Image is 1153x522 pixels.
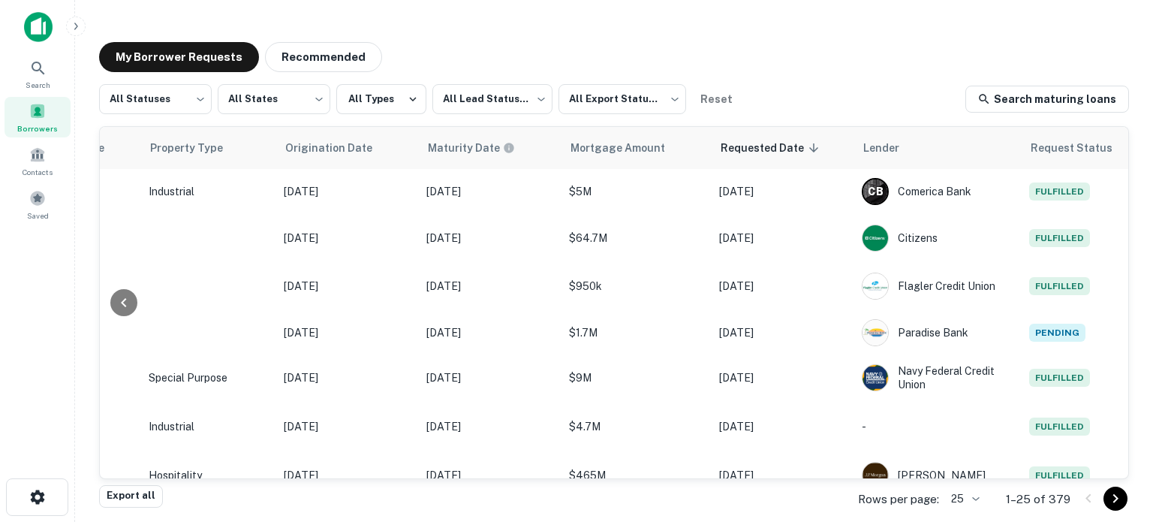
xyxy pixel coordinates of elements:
[276,127,419,169] th: Origination Date
[945,488,982,510] div: 25
[428,140,515,156] div: Maturity dates displayed may be estimated. Please contact the lender for the most accurate maturi...
[719,230,847,246] p: [DATE]
[569,370,704,386] p: $9M
[17,122,58,134] span: Borrowers
[99,80,212,119] div: All Statuses
[1029,369,1090,387] span: Fulfilled
[558,80,686,119] div: All Export Statuses
[1006,490,1070,508] p: 1–25 of 379
[862,365,888,391] img: picture
[862,418,1014,435] p: -
[712,127,854,169] th: Requested Date
[1031,139,1133,157] span: Request Status
[1029,466,1090,484] span: Fulfilled
[1103,487,1127,511] button: Go to next page
[284,278,411,294] p: [DATE]
[149,183,269,200] p: Industrial
[965,86,1129,113] a: Search maturing loans
[862,364,1014,391] div: Navy Federal Credit Union
[426,418,554,435] p: [DATE]
[284,418,411,435] p: [DATE]
[426,370,554,386] p: [DATE]
[1029,229,1090,247] span: Fulfilled
[5,53,71,94] a: Search
[5,184,71,225] a: Saved
[284,183,411,200] p: [DATE]
[862,273,1014,300] div: Flagler Credit Union
[218,80,330,119] div: All States
[862,178,1014,205] div: Comerica Bank
[862,462,1014,489] div: [PERSON_NAME]
[426,324,554,341] p: [DATE]
[858,490,939,508] p: Rows per page:
[24,12,53,42] img: capitalize-icon.png
[284,324,411,341] p: [DATE]
[721,139,823,157] span: Requested Date
[26,79,50,91] span: Search
[569,324,704,341] p: $1.7M
[719,278,847,294] p: [DATE]
[561,127,712,169] th: Mortgage Amount
[862,273,888,299] img: picture
[1029,418,1090,436] span: Fulfilled
[863,139,919,157] span: Lender
[99,42,259,72] button: My Borrower Requests
[854,127,1022,169] th: Lender
[149,467,269,484] p: Hospitality
[569,230,704,246] p: $64.7M
[284,230,411,246] p: [DATE]
[149,418,269,435] p: Industrial
[569,278,704,294] p: $950k
[75,139,124,157] span: State
[5,97,71,137] a: Borrowers
[1078,402,1153,474] iframe: Chat Widget
[719,183,847,200] p: [DATE]
[570,139,685,157] span: Mortgage Amount
[862,225,1014,252] div: Citizens
[150,139,242,157] span: Property Type
[284,467,411,484] p: [DATE]
[719,418,847,435] p: [DATE]
[5,140,71,181] a: Contacts
[426,278,554,294] p: [DATE]
[285,139,392,157] span: Origination Date
[1029,324,1085,342] span: Pending
[426,230,554,246] p: [DATE]
[569,467,704,484] p: $465M
[23,166,53,178] span: Contacts
[428,140,534,156] span: Maturity dates displayed may be estimated. Please contact the lender for the most accurate maturi...
[862,319,1014,346] div: Paradise Bank
[719,324,847,341] p: [DATE]
[419,127,561,169] th: Maturity dates displayed may be estimated. Please contact the lender for the most accurate maturi...
[149,370,269,386] p: Special Purpose
[719,370,847,386] p: [DATE]
[27,210,49,222] span: Saved
[426,467,554,484] p: [DATE]
[428,140,500,156] h6: Maturity Date
[862,225,888,251] img: picture
[569,418,704,435] p: $4.7M
[336,84,426,114] button: All Types
[862,320,888,345] img: picture
[66,127,141,169] th: State
[719,467,847,484] p: [DATE]
[1029,277,1090,295] span: Fulfilled
[692,84,740,114] button: Reset
[432,80,552,119] div: All Lead Statuses
[426,183,554,200] p: [DATE]
[569,183,704,200] p: $5M
[141,127,276,169] th: Property Type
[99,485,163,508] button: Export all
[1029,183,1090,201] span: Fulfilled
[862,463,888,488] img: picture
[265,42,382,72] button: Recommended
[284,370,411,386] p: [DATE]
[868,184,883,200] p: C B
